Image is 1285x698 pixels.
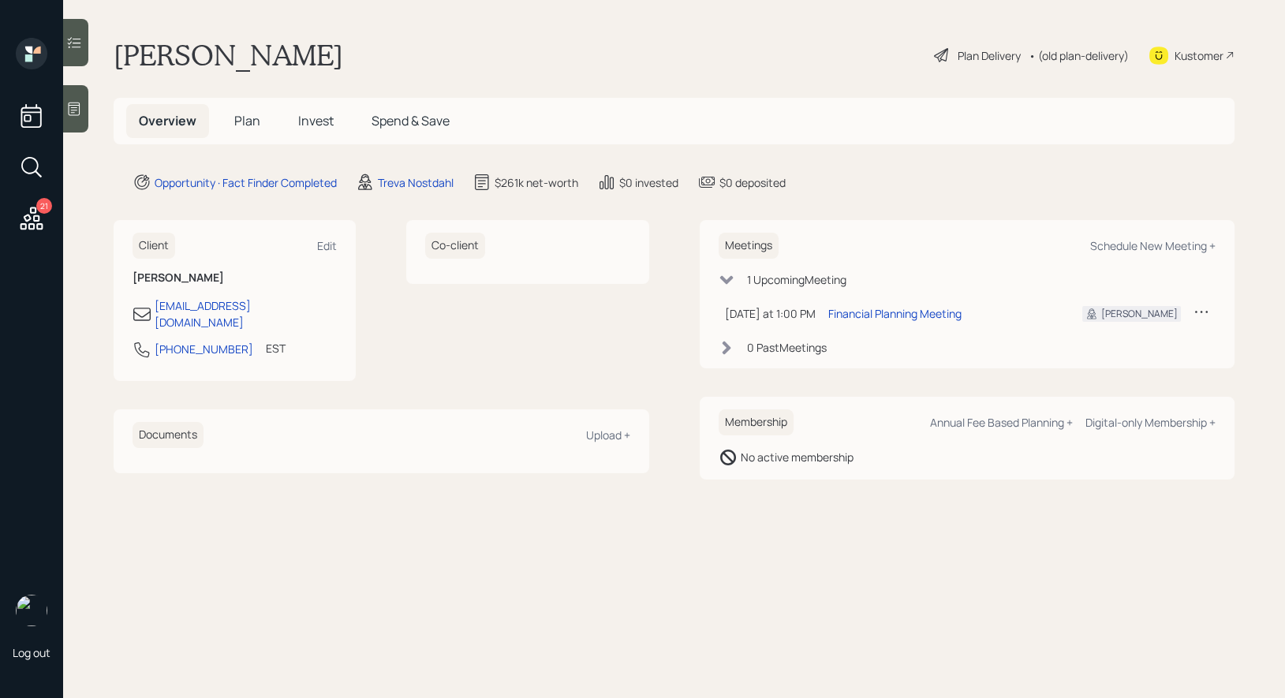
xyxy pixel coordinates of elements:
[719,409,794,435] h6: Membership
[586,427,630,442] div: Upload +
[139,112,196,129] span: Overview
[747,339,827,356] div: 0 Past Meeting s
[1085,415,1216,430] div: Digital-only Membership +
[1029,47,1129,64] div: • (old plan-delivery)
[719,174,786,191] div: $0 deposited
[1090,238,1216,253] div: Schedule New Meeting +
[747,271,846,288] div: 1 Upcoming Meeting
[958,47,1021,64] div: Plan Delivery
[378,174,454,191] div: Treva Nostdahl
[828,305,962,322] div: Financial Planning Meeting
[1175,47,1223,64] div: Kustomer
[425,233,485,259] h6: Co-client
[1101,307,1178,321] div: [PERSON_NAME]
[495,174,578,191] div: $261k net-worth
[741,449,854,465] div: No active membership
[298,112,334,129] span: Invest
[372,112,450,129] span: Spend & Save
[266,340,286,356] div: EST
[36,198,52,214] div: 21
[725,305,816,322] div: [DATE] at 1:00 PM
[155,341,253,357] div: [PHONE_NUMBER]
[114,38,343,73] h1: [PERSON_NAME]
[155,297,337,330] div: [EMAIL_ADDRESS][DOMAIN_NAME]
[930,415,1073,430] div: Annual Fee Based Planning +
[133,271,337,285] h6: [PERSON_NAME]
[317,238,337,253] div: Edit
[13,645,50,660] div: Log out
[234,112,260,129] span: Plan
[133,422,204,448] h6: Documents
[719,233,779,259] h6: Meetings
[619,174,678,191] div: $0 invested
[16,595,47,626] img: treva-nostdahl-headshot.png
[133,233,175,259] h6: Client
[155,174,337,191] div: Opportunity · Fact Finder Completed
